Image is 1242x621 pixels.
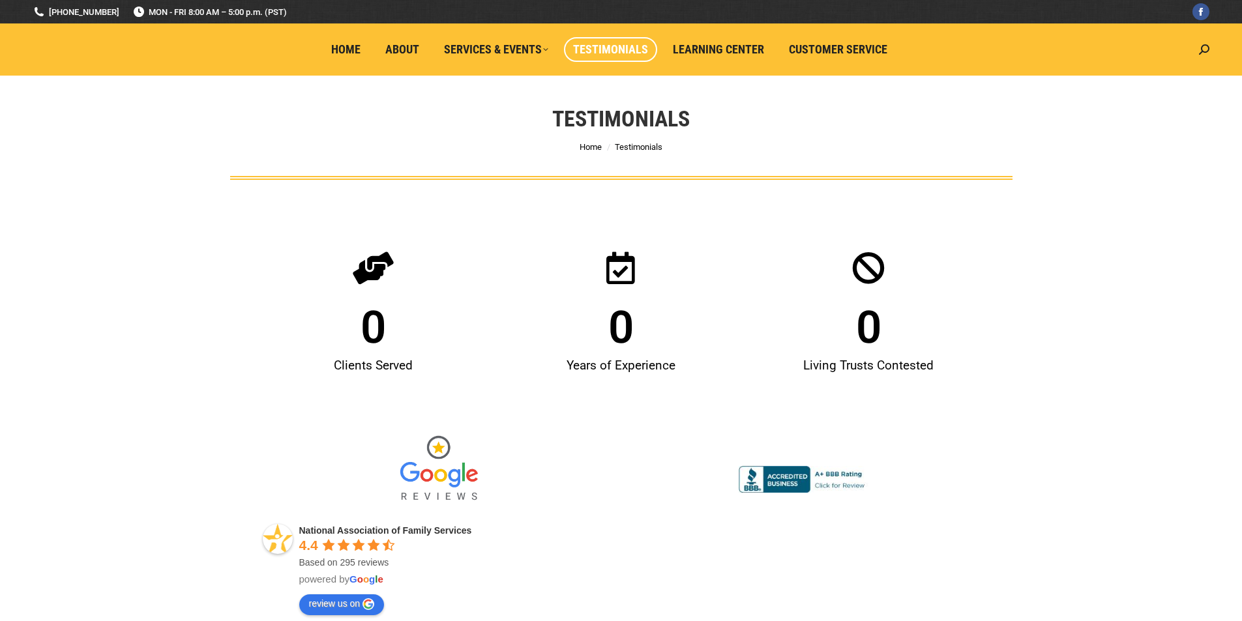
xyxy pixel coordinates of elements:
span: Learning Center [673,42,764,57]
img: Google Reviews [390,427,488,512]
a: Home [580,142,602,152]
a: About [376,37,428,62]
a: review us on [299,594,385,615]
img: Accredited A+ with Better Business Bureau [739,466,869,493]
span: Services & Events [444,42,548,57]
span: g [369,573,375,585]
span: e [377,573,383,585]
span: MON - FRI 8:00 AM – 5:00 p.m. (PST) [132,6,287,18]
div: powered by [299,573,615,586]
span: Customer Service [789,42,887,57]
div: Clients Served [256,350,491,381]
div: Living Trusts Contested [751,350,986,381]
div: Based on 295 reviews [299,556,615,569]
a: Testimonials [564,37,657,62]
span: l [375,573,377,585]
span: o [363,573,369,585]
a: Learning Center [664,37,773,62]
span: 0 [608,305,634,350]
span: 0 [361,305,386,350]
a: [PHONE_NUMBER] [33,6,119,18]
div: Years of Experience [503,350,738,381]
span: 0 [856,305,881,350]
a: Facebook page opens in new window [1192,3,1209,20]
span: G [349,573,357,585]
span: Home [331,42,361,57]
span: Testimonials [573,42,648,57]
span: 4.4 [299,538,318,553]
span: o [357,573,363,585]
h1: Testimonials [552,104,690,133]
span: About [385,42,419,57]
span: Testimonials [615,142,662,152]
a: National Association of Family Services [299,525,472,536]
a: Home [322,37,370,62]
a: Customer Service [780,37,896,62]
